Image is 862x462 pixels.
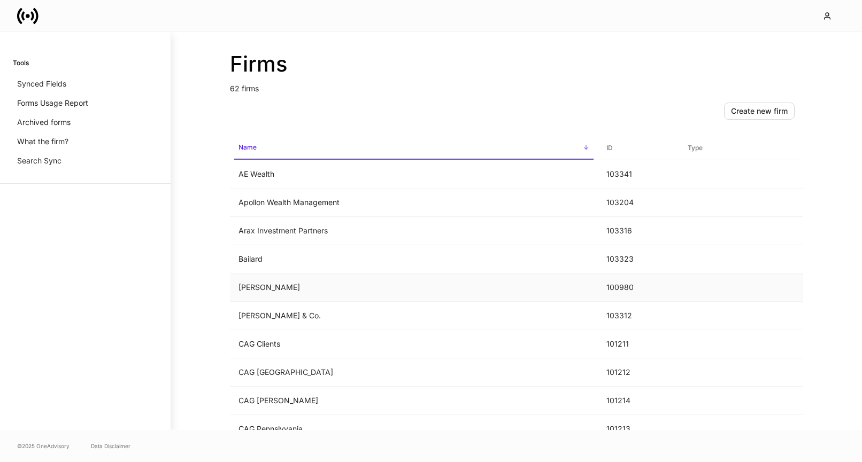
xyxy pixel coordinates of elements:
td: 103312 [598,302,679,330]
h6: Tools [13,58,29,68]
a: Synced Fields [13,74,158,93]
p: Forms Usage Report [17,98,88,108]
td: 101211 [598,330,679,358]
td: CAG [PERSON_NAME] [230,387,598,415]
p: Synced Fields [17,79,66,89]
h6: Type [688,143,703,153]
td: 103316 [598,217,679,245]
button: Create new firm [724,103,795,120]
td: Apollon Wealth Management [230,189,598,217]
td: [PERSON_NAME] & Co. [230,302,598,330]
td: 103204 [598,189,679,217]
td: Arax Investment Partners [230,217,598,245]
a: Search Sync [13,151,158,170]
td: AE Wealth [230,160,598,189]
td: 103341 [598,160,679,189]
td: 101212 [598,358,679,387]
a: Data Disclaimer [91,442,130,450]
div: Create new firm [731,106,788,116]
td: 101214 [598,387,679,415]
h6: ID [606,143,613,153]
span: © 2025 OneAdvisory [17,442,70,450]
p: Search Sync [17,155,61,166]
td: 100980 [598,273,679,302]
p: What the firm? [17,136,68,147]
td: 103323 [598,245,679,273]
span: Name [234,137,594,160]
span: Type [683,137,799,159]
td: CAG [GEOGRAPHIC_DATA] [230,358,598,387]
a: What the firm? [13,132,158,151]
h6: Name [238,142,257,152]
a: Forms Usage Report [13,93,158,113]
p: Archived forms [17,117,71,128]
a: Archived forms [13,113,158,132]
td: CAG Clients [230,330,598,358]
td: CAG Pennslyvania [230,415,598,443]
td: Bailard [230,245,598,273]
p: 62 firms [230,77,803,94]
td: 101213 [598,415,679,443]
h2: Firms [230,51,803,77]
td: [PERSON_NAME] [230,273,598,302]
span: ID [602,137,675,159]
